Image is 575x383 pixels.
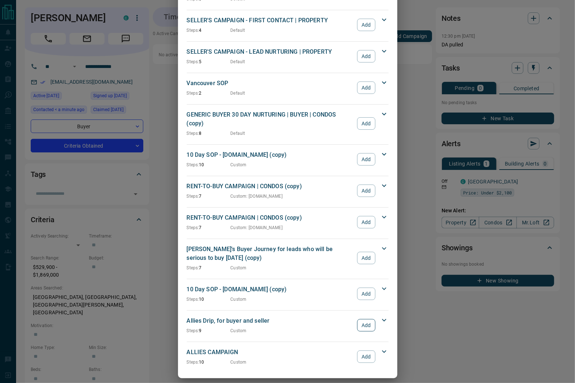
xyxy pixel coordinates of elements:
div: 10 Day SOP - [DOMAIN_NAME] (copy)Steps:10CustomAdd [187,284,389,304]
p: 7 [187,265,231,271]
div: SELLER'S CAMPAIGN - LEAD NURTURING | PROPERTYSteps:5DefaultAdd [187,46,389,67]
p: 10 [187,162,231,168]
p: SELLER'S CAMPAIGN - LEAD NURTURING | PROPERTY [187,48,354,56]
p: 10 [187,296,231,303]
p: [PERSON_NAME]'s Buyer Journey for leads who will be serious to buy [DATE] (copy) [187,245,354,262]
p: 10 Day SOP - [DOMAIN_NAME] (copy) [187,151,354,159]
p: 7 [187,193,231,200]
span: Steps: [187,360,199,365]
span: Steps: [187,194,199,199]
p: 4 [187,27,231,34]
p: 10 Day SOP - [DOMAIN_NAME] (copy) [187,285,354,294]
span: Steps: [187,265,199,270]
button: Add [357,319,375,331]
span: Steps: [187,91,199,96]
div: SELLER'S CAMPAIGN - FIRST CONTACT | PROPERTYSteps:4DefaultAdd [187,15,389,35]
div: Allies Drip, for buyer and sellerSteps:9CustomAdd [187,315,389,335]
button: Add [357,288,375,300]
p: Allies Drip, for buyer and seller [187,316,354,325]
button: Add [357,350,375,363]
span: Steps: [187,131,199,136]
span: Steps: [187,162,199,167]
p: 5 [187,58,231,65]
span: Steps: [187,28,199,33]
button: Add [357,153,375,166]
p: 9 [187,327,231,334]
button: Add [357,81,375,94]
button: Add [357,50,375,62]
div: [PERSON_NAME]'s Buyer Journey for leads who will be serious to buy [DATE] (copy)Steps:7CustomAdd [187,243,389,273]
p: Custom [231,296,247,303]
p: Default [231,58,245,65]
div: Vancouver SOPSteps:2DefaultAdd [187,77,389,98]
div: 10 Day SOP - [DOMAIN_NAME] (copy)Steps:10CustomAdd [187,149,389,170]
p: Default [231,90,245,96]
button: Add [357,185,375,197]
p: Default [231,130,245,137]
div: RENT-TO-BUY CAMPAIGN | CONDOS (copy)Steps:7Custom: [DOMAIN_NAME]Add [187,181,389,201]
p: 7 [187,224,231,231]
p: 10 [187,359,231,365]
span: Steps: [187,297,199,302]
button: Add [357,216,375,228]
p: Custom [231,359,247,365]
button: Add [357,117,375,130]
p: Vancouver SOP [187,79,354,88]
p: Custom [231,327,247,334]
span: Steps: [187,225,199,230]
p: SELLER'S CAMPAIGN - FIRST CONTACT | PROPERTY [187,16,354,25]
button: Add [357,19,375,31]
span: Steps: [187,328,199,333]
span: Steps: [187,59,199,64]
p: GENERIC BUYER 30 DAY NURTURING | BUYER | CONDOS (copy) [187,110,354,128]
p: Custom : [DOMAIN_NAME] [231,193,283,200]
p: Custom [231,265,247,271]
p: 2 [187,90,231,96]
p: Custom [231,162,247,168]
p: RENT-TO-BUY CAMPAIGN | CONDOS (copy) [187,182,354,191]
p: RENT-TO-BUY CAMPAIGN | CONDOS (copy) [187,213,354,222]
p: Custom : [DOMAIN_NAME] [231,224,283,231]
p: Default [231,27,245,34]
div: ALLIES CAMPAIGNSteps:10CustomAdd [187,346,389,367]
p: ALLIES CAMPAIGN [187,348,354,357]
button: Add [357,252,375,264]
div: RENT-TO-BUY CAMPAIGN | CONDOS (copy)Steps:7Custom: [DOMAIN_NAME]Add [187,212,389,232]
div: GENERIC BUYER 30 DAY NURTURING | BUYER | CONDOS (copy)Steps:8DefaultAdd [187,109,389,138]
p: 8 [187,130,231,137]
